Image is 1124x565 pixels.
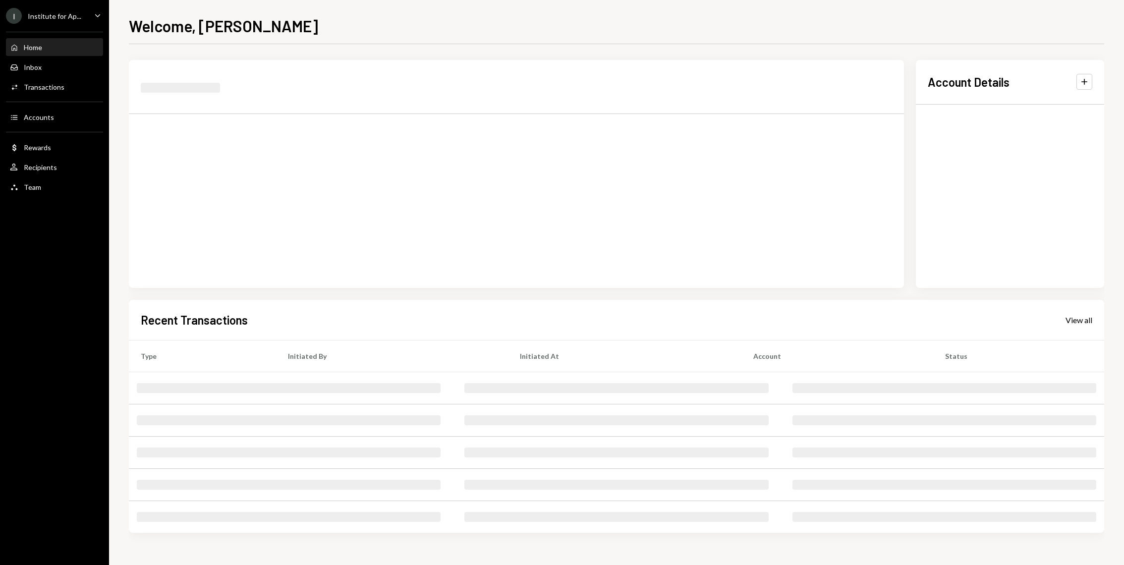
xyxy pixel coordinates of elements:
div: Institute for Ap... [28,12,81,20]
div: Team [24,183,41,191]
div: Transactions [24,83,64,91]
div: Recipients [24,163,57,171]
a: Accounts [6,108,103,126]
a: Team [6,178,103,196]
a: View all [1066,314,1092,325]
th: Account [741,340,933,372]
th: Type [129,340,276,372]
th: Initiated By [276,340,508,372]
div: Accounts [24,113,54,121]
a: Home [6,38,103,56]
a: Transactions [6,78,103,96]
div: View all [1066,315,1092,325]
th: Initiated At [508,340,742,372]
h1: Welcome, [PERSON_NAME] [129,16,318,36]
div: Home [24,43,42,52]
th: Status [933,340,1104,372]
a: Inbox [6,58,103,76]
div: Inbox [24,63,42,71]
h2: Account Details [928,74,1010,90]
div: I [6,8,22,24]
h2: Recent Transactions [141,312,248,328]
div: Rewards [24,143,51,152]
a: Rewards [6,138,103,156]
a: Recipients [6,158,103,176]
